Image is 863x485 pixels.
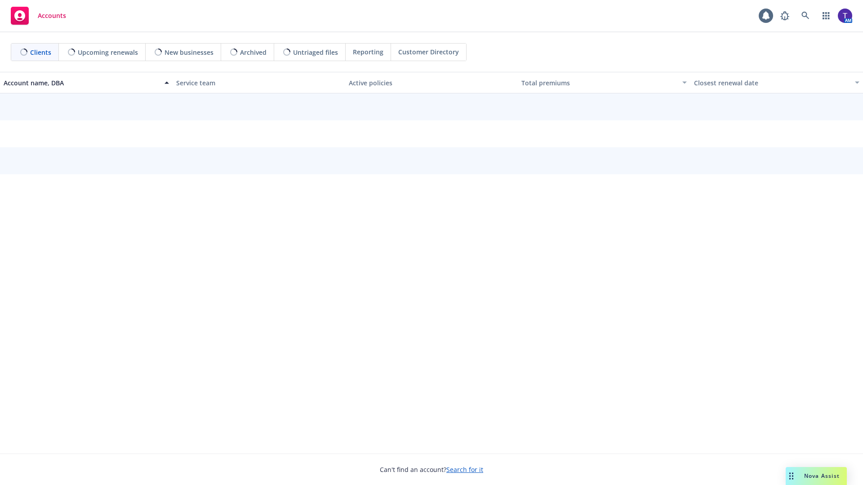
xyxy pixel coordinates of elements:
[398,47,459,57] span: Customer Directory
[694,78,850,88] div: Closest renewal date
[349,78,514,88] div: Active policies
[446,465,483,474] a: Search for it
[353,47,383,57] span: Reporting
[173,72,345,93] button: Service team
[817,7,835,25] a: Switch app
[4,78,159,88] div: Account name, DBA
[30,48,51,57] span: Clients
[796,7,814,25] a: Search
[240,48,267,57] span: Archived
[38,12,66,19] span: Accounts
[804,472,840,480] span: Nova Assist
[786,467,847,485] button: Nova Assist
[380,465,483,474] span: Can't find an account?
[293,48,338,57] span: Untriaged files
[7,3,70,28] a: Accounts
[786,467,797,485] div: Drag to move
[776,7,794,25] a: Report a Bug
[518,72,690,93] button: Total premiums
[78,48,138,57] span: Upcoming renewals
[838,9,852,23] img: photo
[521,78,677,88] div: Total premiums
[176,78,342,88] div: Service team
[690,72,863,93] button: Closest renewal date
[165,48,214,57] span: New businesses
[345,72,518,93] button: Active policies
